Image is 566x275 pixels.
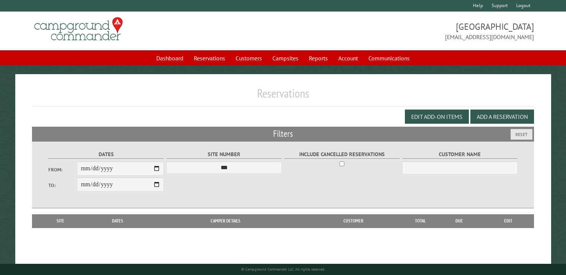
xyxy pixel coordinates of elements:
th: Due [435,214,483,228]
label: Customer Name [402,150,518,159]
label: To: [48,182,77,189]
a: Reports [304,51,332,65]
span: [GEOGRAPHIC_DATA] [EMAIL_ADDRESS][DOMAIN_NAME] [283,20,534,41]
label: Include Cancelled Reservations [284,150,400,159]
label: Site Number [166,150,282,159]
button: Add a Reservation [470,110,534,124]
small: © Campground Commander LLC. All rights reserved. [241,267,325,272]
button: Reset [511,129,533,140]
h1: Reservations [32,86,534,107]
th: Customer [301,214,406,228]
a: Campsites [268,51,303,65]
a: Communications [364,51,414,65]
a: Dashboard [152,51,188,65]
label: From: [48,166,77,173]
button: Edit Add-on Items [405,110,469,124]
th: Camper Details [150,214,301,228]
th: Site [36,214,85,228]
a: Customers [231,51,266,65]
th: Dates [85,214,150,228]
th: Total [406,214,435,228]
h2: Filters [32,127,534,141]
img: Campground Commander [32,15,125,44]
label: Dates [48,150,164,159]
th: Edit [483,214,534,228]
a: Reservations [189,51,230,65]
a: Account [334,51,362,65]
